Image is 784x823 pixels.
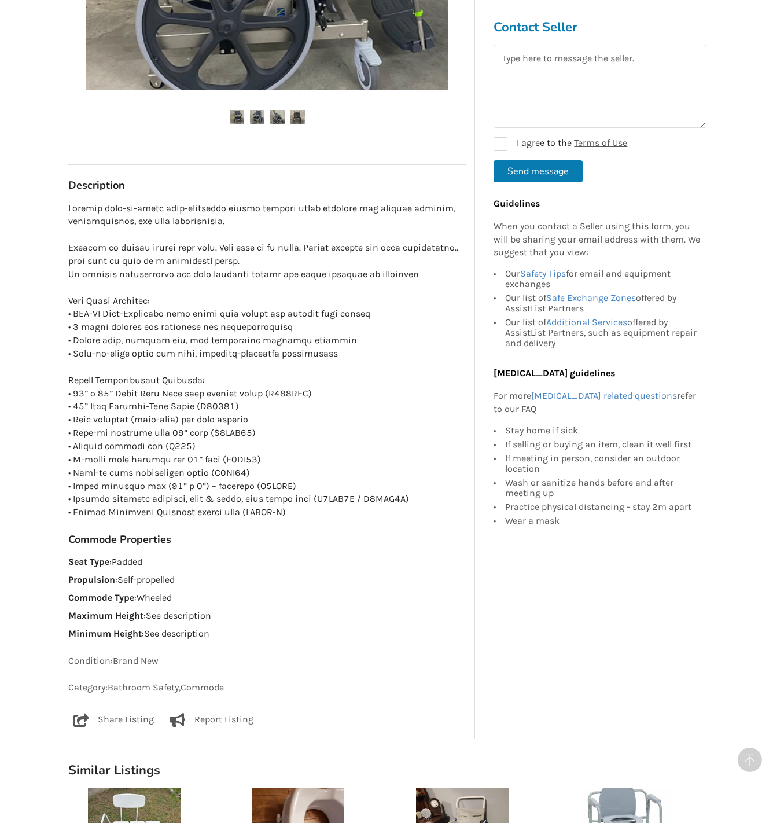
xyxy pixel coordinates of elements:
p: : Self-propelled [68,574,466,587]
p: : See description [68,627,466,641]
h3: Description [68,179,466,192]
p: Condition: Brand New [68,655,466,668]
a: Additional Services [546,317,627,328]
p: Category: Bathroom Safety , Commode [68,681,466,695]
h3: Commode Properties [68,533,466,546]
div: Wear a mask [505,514,701,526]
img: raz-at s/ self propelled, commode w/4, wheel locks, molded seat & headrest commode pan footrests/... [250,110,264,124]
img: raz-at s/ self propelled, commode w/4, wheel locks, molded seat & headrest commode pan footrests/... [270,110,285,124]
div: If meeting in person, consider an outdoor location [505,451,701,476]
div: Stay home if sick [505,425,701,438]
button: Send message [494,160,583,182]
p: When you contact a Seller using this form, you will be sharing your email address with them. We s... [494,220,701,260]
h1: Similar Listings [59,762,725,778]
div: Our for email and equipment exchanges [505,269,701,292]
a: Terms of Use [574,137,627,148]
h3: Contact Seller [494,19,706,35]
p: : Padded [68,556,466,569]
p: : See description [68,609,466,623]
strong: Minimum Height [68,628,142,639]
p: Report Listing [194,713,253,727]
strong: Maximum Height [68,610,143,621]
p: Loremip dolo-si-ametc adip-elitseddo eiusmo tempori utlab etdolore mag aliquae adminim, veniamqui... [68,202,466,520]
div: Practice physical distancing - stay 2m apart [505,500,701,514]
p: For more refer to our FAQ [494,390,701,416]
div: Wash or sanitize hands before and after meeting up [505,476,701,500]
img: raz-at s/ self propelled, commode w/4, wheel locks, molded seat & headrest commode pan footrests/... [290,110,305,124]
a: Safety Tips [520,269,566,280]
b: Guidelines [494,198,540,209]
label: I agree to the [494,137,627,151]
a: [MEDICAL_DATA] related questions [531,390,677,401]
p: Share Listing [98,713,154,727]
strong: Seat Type [68,556,109,567]
a: Safe Exchange Zones [546,293,636,304]
div: If selling or buying an item, clean it well first [505,438,701,451]
strong: Propulsion [68,574,115,585]
div: Our list of offered by AssistList Partners [505,292,701,316]
strong: Commode Type [68,592,134,603]
img: raz-at s/ self propelled, commode w/4, wheel locks, molded seat & headrest commode pan footrests/... [230,110,244,124]
b: [MEDICAL_DATA] guidelines [494,368,615,379]
p: : Wheeled [68,591,466,605]
div: Our list of offered by AssistList Partners, such as equipment repair and delivery [505,316,701,349]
